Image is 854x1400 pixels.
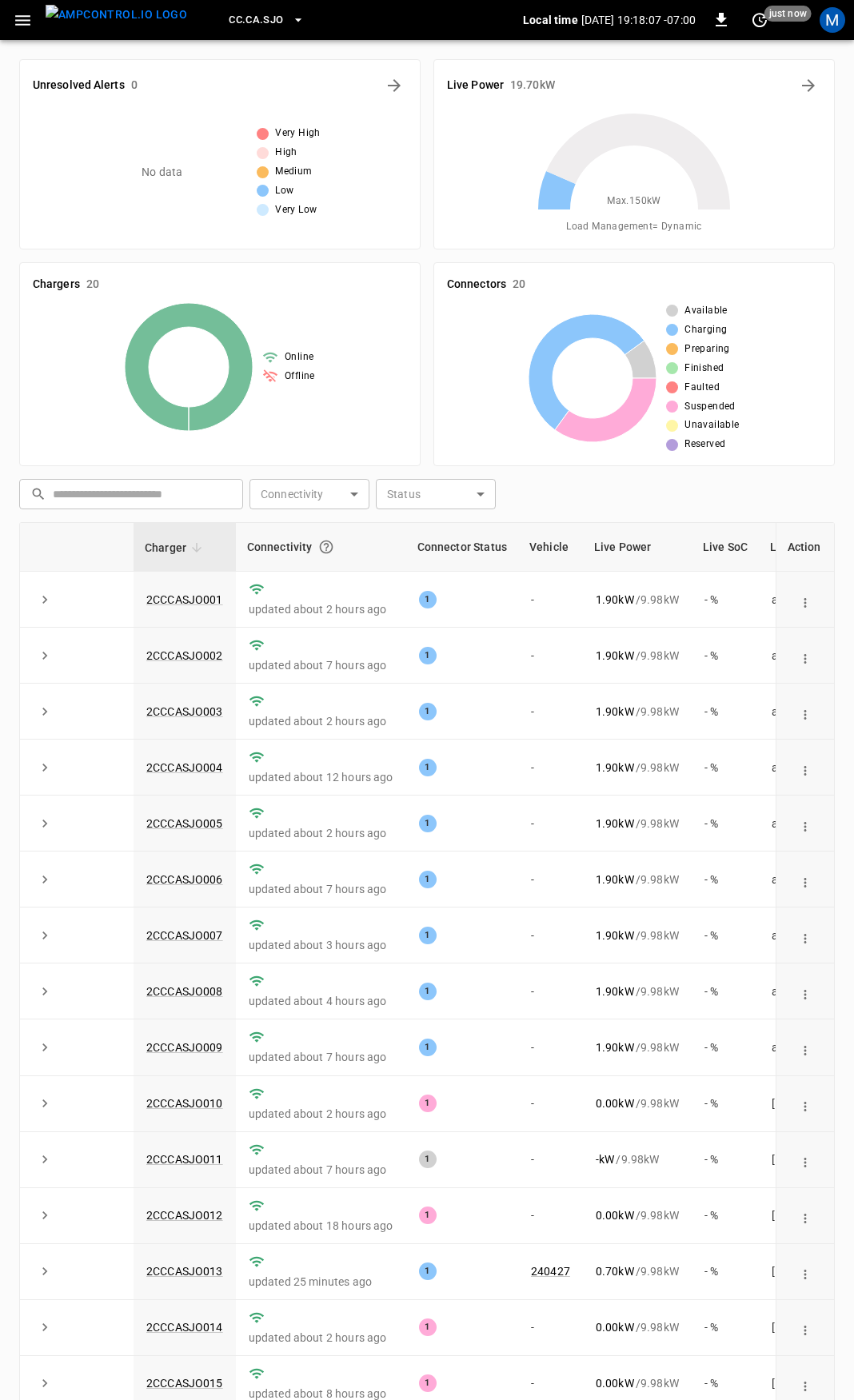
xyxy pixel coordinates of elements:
a: 2CCCASJO007 [146,929,223,942]
div: / 9.98 kW [596,816,679,832]
div: action cell options [794,1207,816,1223]
span: just now [764,6,812,22]
div: / 9.98 kW [596,1039,679,1055]
div: / 9.98 kW [596,1151,679,1167]
div: action cell options [794,648,816,664]
span: Load Management = Dynamic [566,219,702,235]
div: action cell options [794,872,816,887]
button: expand row [33,979,57,1003]
img: ampcontrol.io logo [46,5,187,25]
td: - [518,1019,583,1075]
div: 1 [419,703,437,720]
span: Preparing [684,341,730,357]
p: 0.00 kW [596,1375,634,1391]
p: 1.90 kW [596,760,634,776]
button: expand row [33,644,57,668]
td: - % [692,907,759,963]
div: 1 [419,815,437,832]
div: 1 [419,759,437,776]
a: 2CCCASJO002 [146,649,223,662]
td: - % [692,1132,759,1188]
p: 1.90 kW [596,704,634,720]
a: 2CCCASJO004 [146,761,223,774]
p: 1.90 kW [596,648,634,664]
div: 1 [419,1374,437,1392]
th: Action [776,523,834,572]
a: 2CCCASJO012 [146,1209,223,1222]
td: - [518,907,583,963]
td: - [518,1076,583,1132]
td: - [518,740,583,796]
a: 2CCCASJO014 [146,1321,223,1334]
a: 2CCCASJO008 [146,985,223,998]
div: action cell options [794,927,816,943]
p: No data [142,164,182,181]
span: Finished [684,361,724,377]
div: action cell options [794,816,816,832]
p: updated about 3 hours ago [249,937,393,953]
span: Reserved [684,437,725,453]
span: Charging [684,322,727,338]
p: [DATE] 19:18:07 -07:00 [581,12,696,28]
a: 240427 [531,1265,570,1278]
p: updated about 18 hours ago [249,1218,393,1234]
div: / 9.98 kW [596,872,679,887]
p: updated about 7 hours ago [249,1162,393,1178]
a: 2CCCASJO006 [146,873,223,886]
span: CC.CA.SJO [229,11,283,30]
a: 2CCCASJO005 [146,817,223,830]
td: - % [692,1076,759,1132]
button: expand row [33,812,57,836]
th: Live SoC [692,523,759,572]
h6: Connectors [447,276,506,293]
div: 1 [419,1151,437,1168]
a: 2CCCASJO010 [146,1097,223,1110]
td: - % [692,1244,759,1300]
a: 2CCCASJO013 [146,1265,223,1278]
p: updated about 2 hours ago [249,713,393,729]
a: 2CCCASJO003 [146,705,223,718]
div: action cell options [794,760,816,776]
span: Online [285,349,313,365]
p: updated about 7 hours ago [249,1049,393,1065]
div: action cell options [794,983,816,999]
span: Suspended [684,399,736,415]
td: - % [692,1300,759,1356]
td: - % [692,740,759,796]
p: updated about 2 hours ago [249,601,393,617]
div: / 9.98 kW [596,1375,679,1391]
div: action cell options [794,1095,816,1111]
div: action cell options [794,1039,816,1055]
div: 1 [419,1262,437,1280]
div: / 9.98 kW [596,927,679,943]
div: 1 [419,1318,437,1336]
div: profile-icon [820,7,845,33]
h6: 20 [86,276,99,293]
p: 1.90 kW [596,816,634,832]
p: 1.90 kW [596,872,634,887]
td: - % [692,628,759,684]
p: updated about 4 hours ago [249,993,393,1009]
div: 1 [419,871,437,888]
p: 0.70 kW [596,1263,634,1279]
td: - % [692,1188,759,1244]
span: Charger [145,538,207,557]
span: Available [684,303,728,319]
button: Energy Overview [796,73,821,98]
button: expand row [33,1091,57,1115]
button: expand row [33,1371,57,1395]
button: expand row [33,700,57,724]
span: Max. 150 kW [607,193,661,209]
button: Connection between the charger and our software. [312,532,341,561]
div: action cell options [794,1319,816,1335]
div: / 9.98 kW [596,1263,679,1279]
span: Medium [275,164,312,180]
div: / 9.98 kW [596,648,679,664]
p: Local time [523,12,578,28]
p: 1.90 kW [596,927,634,943]
button: All Alerts [381,73,407,98]
div: / 9.98 kW [596,983,679,999]
td: - [518,1132,583,1188]
button: CC.CA.SJO [222,5,310,36]
button: expand row [33,588,57,612]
